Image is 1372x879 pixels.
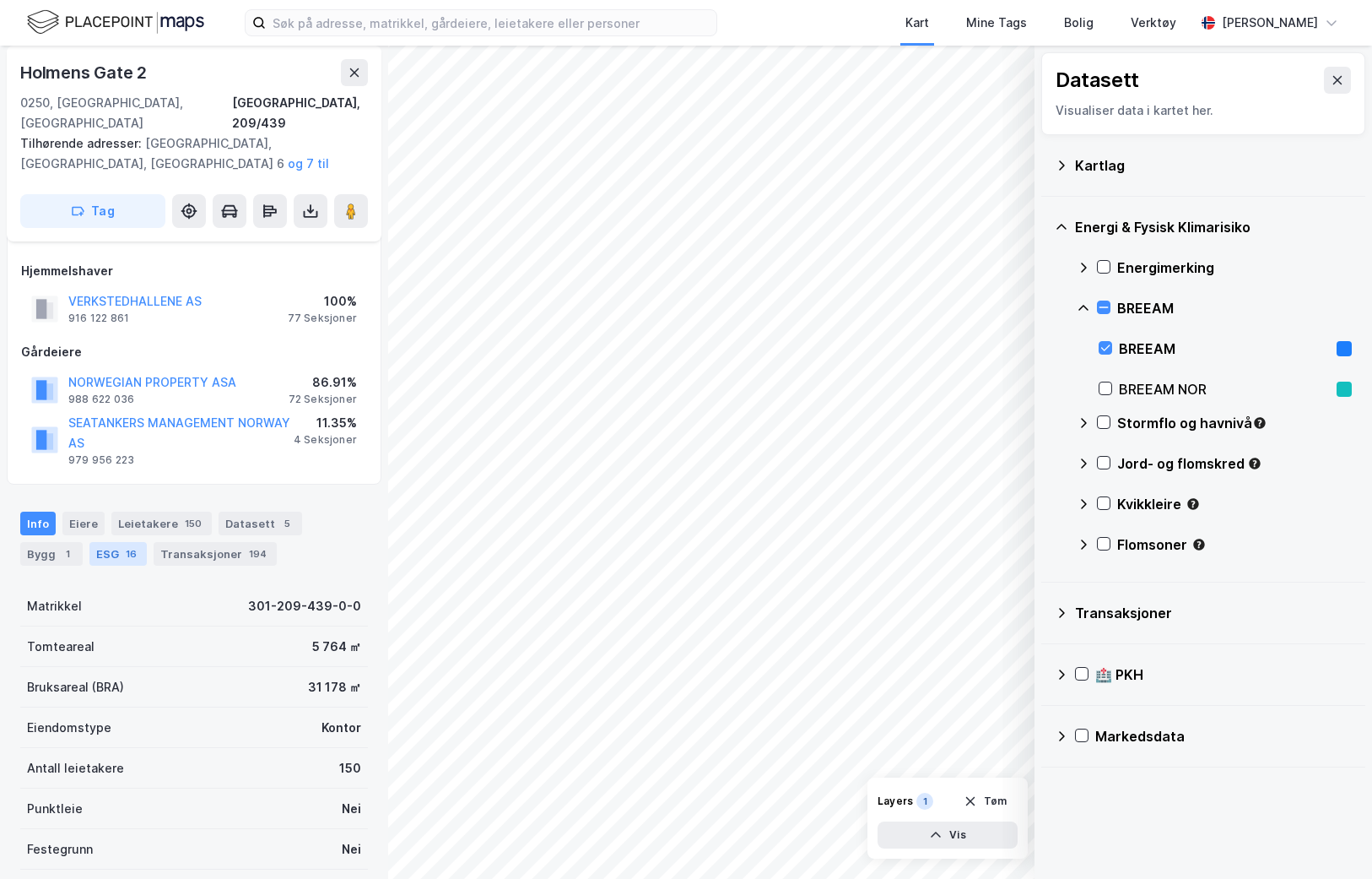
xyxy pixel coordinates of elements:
div: Gårdeiere [21,342,367,362]
div: 988 622 036 [68,393,134,406]
div: 0250, [GEOGRAPHIC_DATA], [GEOGRAPHIC_DATA] [20,93,232,133]
div: Kvikkleire [1117,494,1352,514]
div: 301-209-439-0-0 [248,596,361,616]
div: Hjemmelshaver [21,261,367,281]
div: Transaksjoner [154,542,277,566]
div: 100% [288,291,357,312]
div: Bruksareal (BRA) [27,677,124,697]
div: 11.35% [294,413,357,433]
div: BREEAM [1119,339,1330,359]
div: Kart [905,13,929,33]
div: Eiere [62,512,105,535]
div: Mine Tags [966,13,1027,33]
div: BREEAM NOR [1119,379,1330,399]
div: 150 [339,758,361,779]
div: 916 122 861 [68,312,129,325]
div: Info [20,512,56,535]
div: Layers [878,795,913,808]
div: [PERSON_NAME] [1222,13,1318,33]
div: Datasett [219,512,302,535]
div: Tooltip anchor [1191,537,1207,552]
div: 86.91% [289,372,357,393]
div: Tooltip anchor [1186,496,1201,512]
div: 16 [122,545,140,562]
div: Energimerking [1117,258,1352,278]
button: Vis [878,822,1018,849]
div: [GEOGRAPHIC_DATA], [GEOGRAPHIC_DATA], [GEOGRAPHIC_DATA] 6 [20,133,354,174]
div: 4 Seksjoner [294,433,357,447]
img: logo.f888ab2527a4732fd821a326f86c7f29.svg [27,8,204,37]
div: Leietakere [111,512,212,535]
div: 72 Seksjoner [289,393,357,406]
button: Tag [20,194,165,228]
div: 1 [916,793,933,810]
div: Festegrunn [27,839,93,860]
div: 5 [278,515,295,532]
div: Flomsoner [1117,534,1352,555]
div: Kontor [321,718,361,738]
div: Kartlag [1075,155,1352,176]
div: Punktleie [27,799,83,819]
div: Holmens Gate 2 [20,59,150,86]
div: Transaksjoner [1075,603,1352,623]
div: Nei [342,839,361,860]
div: 5 764 ㎡ [312,637,361,657]
div: 🏥 PKH [1095,665,1352,685]
div: ESG [89,542,147,566]
div: Energi & Fysisk Klimarisiko [1075,217,1352,237]
div: 194 [246,545,270,562]
iframe: Chat Widget [1288,798,1372,879]
div: 150 [181,515,205,532]
div: Tooltip anchor [1252,415,1267,431]
div: Bygg [20,542,83,566]
div: 77 Seksjoner [288,312,357,325]
div: Tomteareal [27,637,95,657]
div: Antall leietakere [27,758,124,779]
div: BREEAM [1117,298,1352,318]
div: Markedsdata [1095,726,1352,746]
div: Bolig [1064,13,1094,33]
div: 1 [59,545,76,562]
div: Visualiser data i kartet her. [1056,100,1351,121]
div: Verktøy [1131,13,1176,33]
div: Tooltip anchor [1247,456,1262,471]
div: Eiendomstype [27,718,111,738]
div: Jord- og flomskred [1117,453,1352,474]
div: 979 956 223 [68,453,134,467]
div: Datasett [1056,67,1139,94]
input: Søk på adresse, matrikkel, gårdeiere, leietakere eller personer [266,10,716,35]
div: Matrikkel [27,596,82,616]
span: Tilhørende adresser: [20,136,145,150]
button: Tøm [953,788,1018,815]
div: 31 178 ㎡ [308,677,361,697]
div: Stormflo og havnivå [1117,413,1352,433]
div: Nei [342,799,361,819]
div: [GEOGRAPHIC_DATA], 209/439 [232,93,368,133]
